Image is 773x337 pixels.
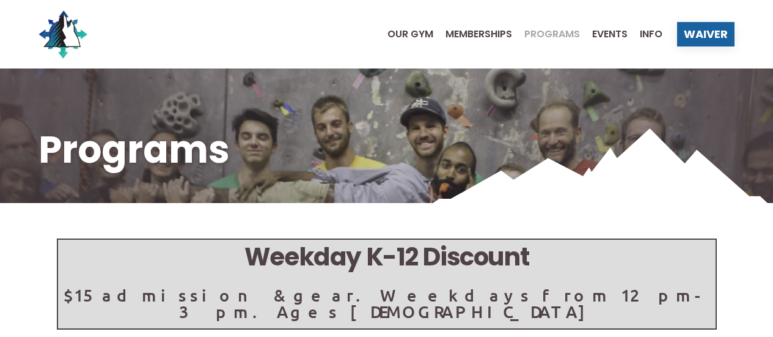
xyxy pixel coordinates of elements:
[677,22,735,46] a: Waiver
[684,29,728,40] span: Waiver
[592,29,628,39] span: Events
[433,29,512,39] a: Memberships
[445,29,512,39] span: Memberships
[38,10,87,59] img: North Wall Logo
[58,287,716,320] p: $15 admission & gear. Weekdays from 12pm-3pm. Ages [DEMOGRAPHIC_DATA]
[387,29,433,39] span: Our Gym
[58,240,716,275] h5: Weekday K-12 Discount
[512,29,580,39] a: Programs
[524,29,580,39] span: Programs
[628,29,662,39] a: Info
[640,29,662,39] span: Info
[375,29,433,39] a: Our Gym
[580,29,628,39] a: Events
